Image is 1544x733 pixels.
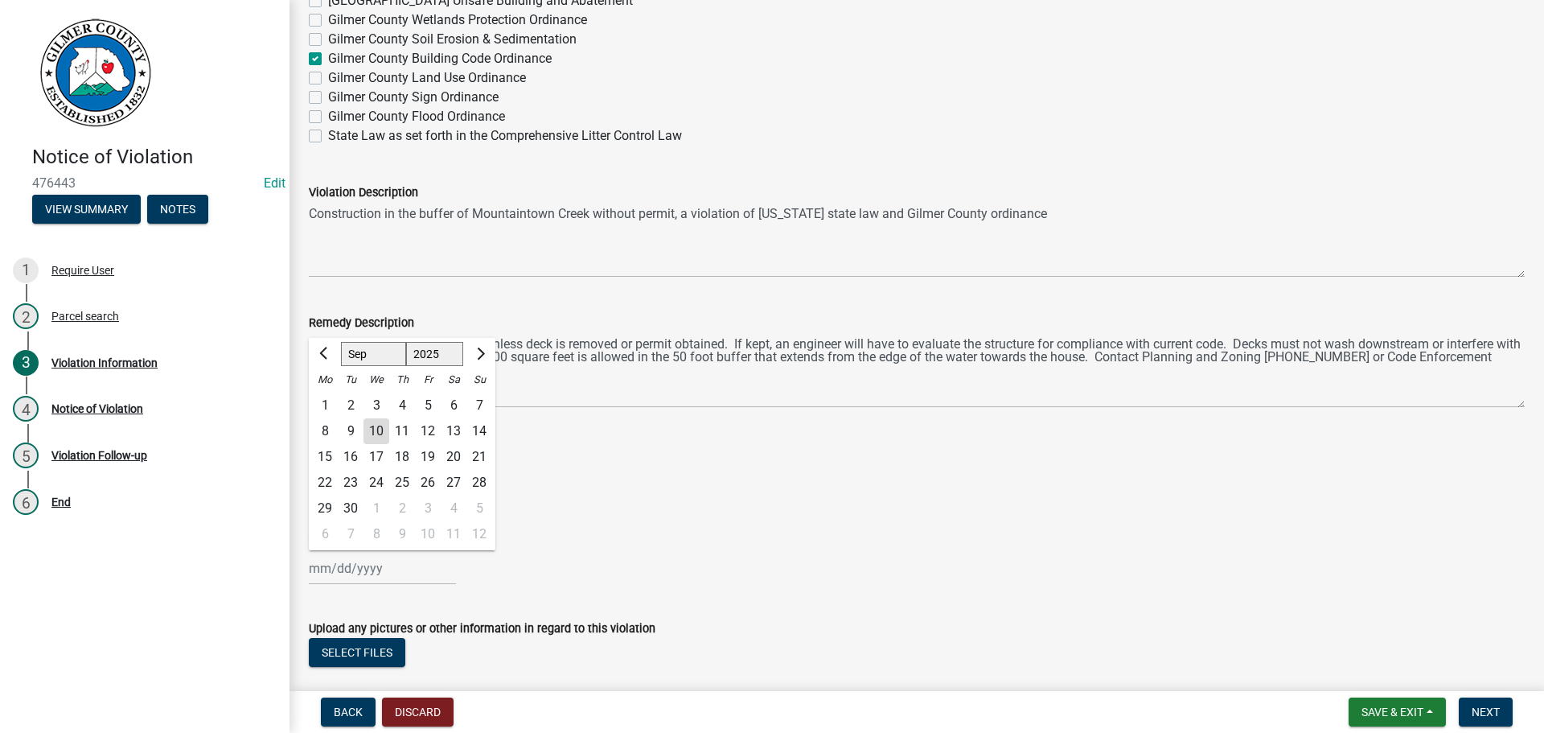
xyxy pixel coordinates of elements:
[363,393,389,418] div: 3
[51,265,114,276] div: Require User
[32,175,257,191] span: 476443
[389,418,415,444] div: 11
[363,521,389,547] div: 8
[312,521,338,547] div: Monday, October 6, 2025
[389,393,415,418] div: Thursday, September 4, 2025
[415,521,441,547] div: Friday, October 10, 2025
[312,418,338,444] div: 8
[363,470,389,496] div: Wednesday, September 24, 2025
[466,470,492,496] div: 28
[338,418,363,444] div: Tuesday, September 9, 2025
[338,496,363,521] div: 30
[441,470,466,496] div: Saturday, September 27, 2025
[389,496,415,521] div: Thursday, October 2, 2025
[32,17,153,129] img: Gilmer County, Georgia
[338,521,363,547] div: 7
[51,357,158,369] div: Violation Information
[441,496,466,521] div: Saturday, October 4, 2025
[328,107,505,126] label: Gilmer County Flood Ordinance
[415,496,441,521] div: Friday, October 3, 2025
[466,521,492,547] div: 12
[415,367,441,393] div: Fr
[415,470,441,496] div: 26
[328,10,587,30] label: Gilmer County Wetlands Protection Ordinance
[309,638,405,667] button: Select files
[441,393,466,418] div: 6
[334,706,363,719] span: Back
[341,342,406,366] select: Select month
[338,444,363,470] div: Tuesday, September 16, 2025
[415,470,441,496] div: Friday, September 26, 2025
[406,342,464,366] select: Select year
[328,68,526,88] label: Gilmer County Land Use Ordinance
[363,367,389,393] div: We
[309,187,418,199] label: Violation Description
[312,470,338,496] div: Monday, September 22, 2025
[415,393,441,418] div: Friday, September 5, 2025
[328,30,577,49] label: Gilmer County Soil Erosion & Sedimentation
[389,418,415,444] div: Thursday, September 11, 2025
[312,470,338,496] div: 22
[466,393,492,418] div: 7
[315,341,335,367] button: Previous month
[363,393,389,418] div: Wednesday, September 3, 2025
[312,393,338,418] div: 1
[51,311,119,322] div: Parcel search
[13,443,39,468] div: 5
[466,444,492,470] div: 21
[466,418,492,444] div: 14
[389,521,415,547] div: 9
[466,496,492,521] div: Sunday, October 5, 2025
[363,496,389,521] div: Wednesday, October 1, 2025
[363,418,389,444] div: 10
[338,367,363,393] div: Tu
[338,521,363,547] div: Tuesday, October 7, 2025
[363,496,389,521] div: 1
[363,444,389,470] div: 17
[32,146,277,169] h4: Notice of Violation
[328,88,499,107] label: Gilmer County Sign Ordinance
[389,444,415,470] div: Thursday, September 18, 2025
[338,496,363,521] div: Tuesday, September 30, 2025
[415,418,441,444] div: Friday, September 12, 2025
[328,126,682,146] label: State Law as set forth in the Comprehensive Litter Control Law
[328,49,552,68] label: Gilmer County Building Code Ordinance
[470,341,489,367] button: Next month
[13,396,39,422] div: 4
[441,418,466,444] div: 13
[338,470,363,496] div: Tuesday, September 23, 2025
[51,450,147,461] div: Violation Follow-up
[1459,698,1513,727] button: Next
[1349,698,1446,727] button: Save & Exit
[363,418,389,444] div: Wednesday, September 10, 2025
[363,444,389,470] div: Wednesday, September 17, 2025
[389,470,415,496] div: Thursday, September 25, 2025
[415,418,441,444] div: 12
[51,496,71,508] div: End
[312,393,338,418] div: Monday, September 1, 2025
[1361,706,1423,719] span: Save & Exit
[466,444,492,470] div: Sunday, September 21, 2025
[338,418,363,444] div: 9
[382,698,454,727] button: Discard
[415,521,441,547] div: 10
[363,470,389,496] div: 24
[13,257,39,283] div: 1
[13,303,39,329] div: 2
[389,496,415,521] div: 2
[363,521,389,547] div: Wednesday, October 8, 2025
[51,403,143,414] div: Notice of Violation
[415,444,441,470] div: 19
[441,496,466,521] div: 4
[466,393,492,418] div: Sunday, September 7, 2025
[466,367,492,393] div: Su
[466,496,492,521] div: 5
[466,521,492,547] div: Sunday, October 12, 2025
[1472,706,1500,719] span: Next
[32,195,141,224] button: View Summary
[309,552,456,585] input: mm/dd/yyyy
[338,393,363,418] div: Tuesday, September 2, 2025
[32,204,141,216] wm-modal-confirm: Summary
[312,521,338,547] div: 6
[13,489,39,515] div: 6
